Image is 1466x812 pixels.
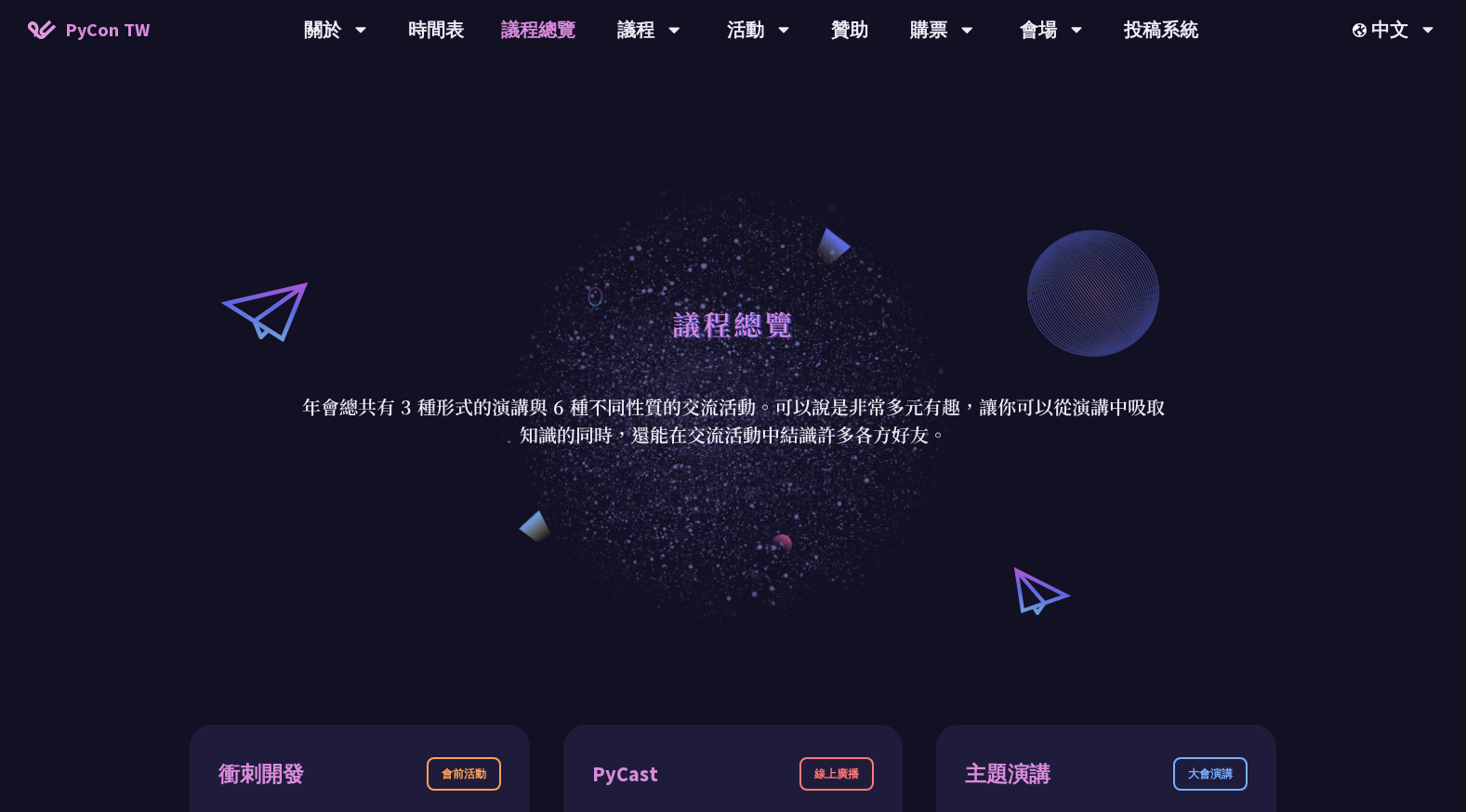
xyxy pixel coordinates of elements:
div: PyCast [592,758,658,791]
a: PyCon TW [9,7,168,53]
h1: 議程總覽 [672,295,795,351]
div: 線上廣播 [799,757,874,791]
p: 年會總共有 3 種形式的演講與 6 種不同性質的交流活動。可以說是非常多元有趣，讓你可以從演講中吸取知識的同時，還能在交流活動中結識許多各方好友。 [301,393,1166,449]
div: 大會演講 [1173,757,1248,791]
span: PyCon TW [65,16,150,44]
img: Home icon of PyCon TW 2025 [28,20,56,39]
div: 主題演講 [965,758,1050,791]
img: Locale Icon [1353,23,1371,37]
div: 會前活動 [427,757,501,791]
div: 衝刺開發 [218,758,304,791]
